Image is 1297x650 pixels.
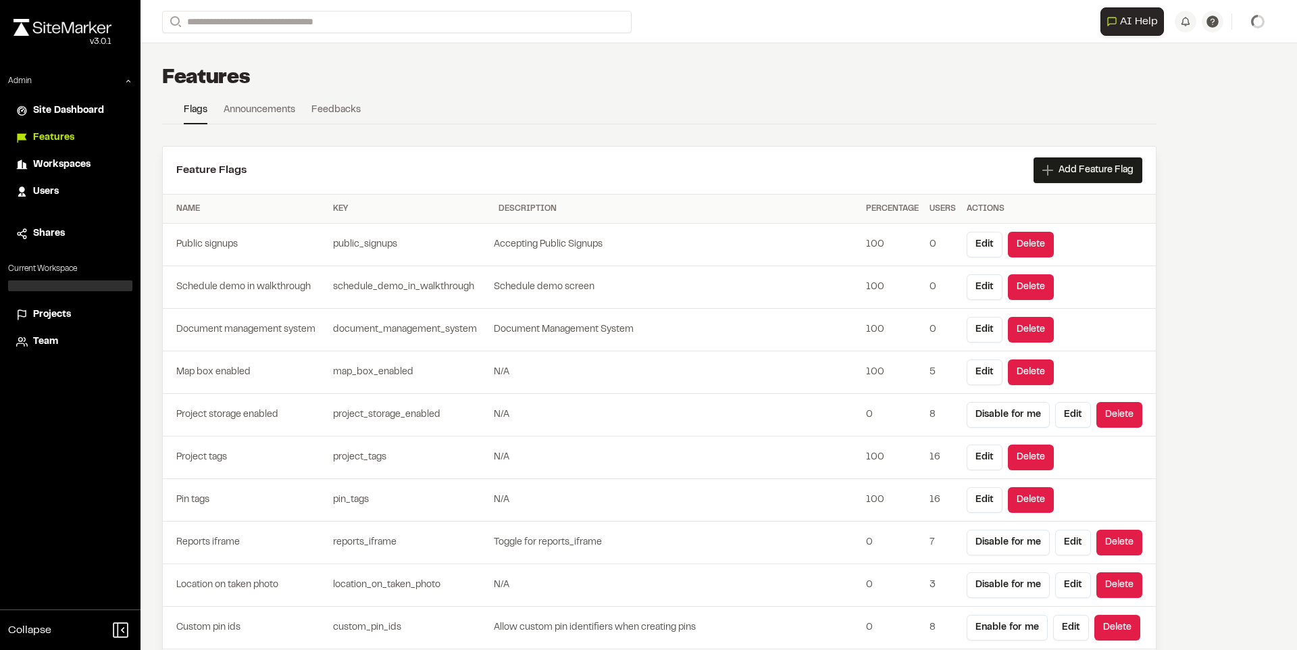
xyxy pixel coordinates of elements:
[1096,402,1142,428] button: Delete
[967,203,1142,215] div: Actions
[311,103,361,123] a: Feedbacks
[924,266,961,309] td: 0
[499,203,855,215] div: Description
[176,162,247,178] h2: Feature Flags
[14,19,111,36] img: rebrand.png
[184,103,207,124] a: Flags
[33,130,74,145] span: Features
[163,436,328,479] td: Project tags
[861,479,924,522] td: 100
[8,75,32,87] p: Admin
[1053,615,1089,641] button: Edit
[163,394,328,436] td: Project storage enabled
[1055,402,1091,428] button: Edit
[163,266,328,309] td: Schedule demo in walkthrough
[1008,274,1054,300] button: Delete
[861,224,924,266] td: 100
[1120,14,1158,30] span: AI Help
[16,307,124,322] a: Projects
[1008,359,1054,385] button: Delete
[493,436,861,479] td: N/A
[967,445,1002,470] button: Edit
[176,203,322,215] div: Name
[924,394,961,436] td: 8
[967,359,1002,385] button: Edit
[8,263,132,275] p: Current Workspace
[866,203,919,215] div: Percentage
[967,530,1050,555] button: Disable for me
[861,394,924,436] td: 0
[493,224,861,266] td: Accepting Public Signups
[1100,7,1164,36] button: Open AI Assistant
[924,479,961,522] td: 16
[493,266,861,309] td: Schedule demo screen
[924,224,961,266] td: 0
[924,436,961,479] td: 16
[163,607,328,649] td: Custom pin ids
[967,232,1002,257] button: Edit
[328,436,493,479] td: project_tags
[967,274,1002,300] button: Edit
[163,522,328,564] td: Reports iframe
[328,522,493,564] td: reports_iframe
[493,522,861,564] td: Toggle for reports_iframe
[924,351,961,394] td: 5
[328,479,493,522] td: pin_tags
[1055,572,1091,598] button: Edit
[163,479,328,522] td: Pin tags
[224,103,295,123] a: Announcements
[16,103,124,118] a: Site Dashboard
[967,572,1050,598] button: Disable for me
[163,564,328,607] td: Location on taken photo
[967,317,1002,343] button: Edit
[861,522,924,564] td: 0
[967,615,1048,641] button: Enable for me
[1096,530,1142,555] button: Delete
[16,130,124,145] a: Features
[16,184,124,199] a: Users
[162,65,251,92] h1: Features
[493,394,861,436] td: N/A
[1100,7,1169,36] div: Open AI Assistant
[861,564,924,607] td: 0
[493,607,861,649] td: Allow custom pin identifiers when creating pins
[33,226,65,241] span: Shares
[328,224,493,266] td: public_signups
[328,564,493,607] td: location_on_taken_photo
[33,184,59,199] span: Users
[493,564,861,607] td: N/A
[1059,164,1134,177] span: Add Feature Flag
[861,436,924,479] td: 100
[1096,572,1142,598] button: Delete
[33,307,71,322] span: Projects
[1094,615,1140,641] button: Delete
[8,622,51,639] span: Collapse
[493,479,861,522] td: N/A
[493,309,861,351] td: Document Management System
[163,351,328,394] td: Map box enabled
[33,334,58,349] span: Team
[1008,445,1054,470] button: Delete
[1008,487,1054,513] button: Delete
[930,203,956,215] div: Users
[861,607,924,649] td: 0
[967,487,1002,513] button: Edit
[328,394,493,436] td: project_storage_enabled
[493,351,861,394] td: N/A
[967,402,1050,428] button: Disable for me
[924,522,961,564] td: 7
[861,309,924,351] td: 100
[861,351,924,394] td: 100
[924,607,961,649] td: 8
[33,157,91,172] span: Workspaces
[924,564,961,607] td: 3
[16,226,124,241] a: Shares
[33,103,104,118] span: Site Dashboard
[1008,317,1054,343] button: Delete
[328,351,493,394] td: map_box_enabled
[1008,232,1054,257] button: Delete
[162,11,186,33] button: Search
[861,266,924,309] td: 100
[924,309,961,351] td: 0
[328,266,493,309] td: schedule_demo_in_walkthrough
